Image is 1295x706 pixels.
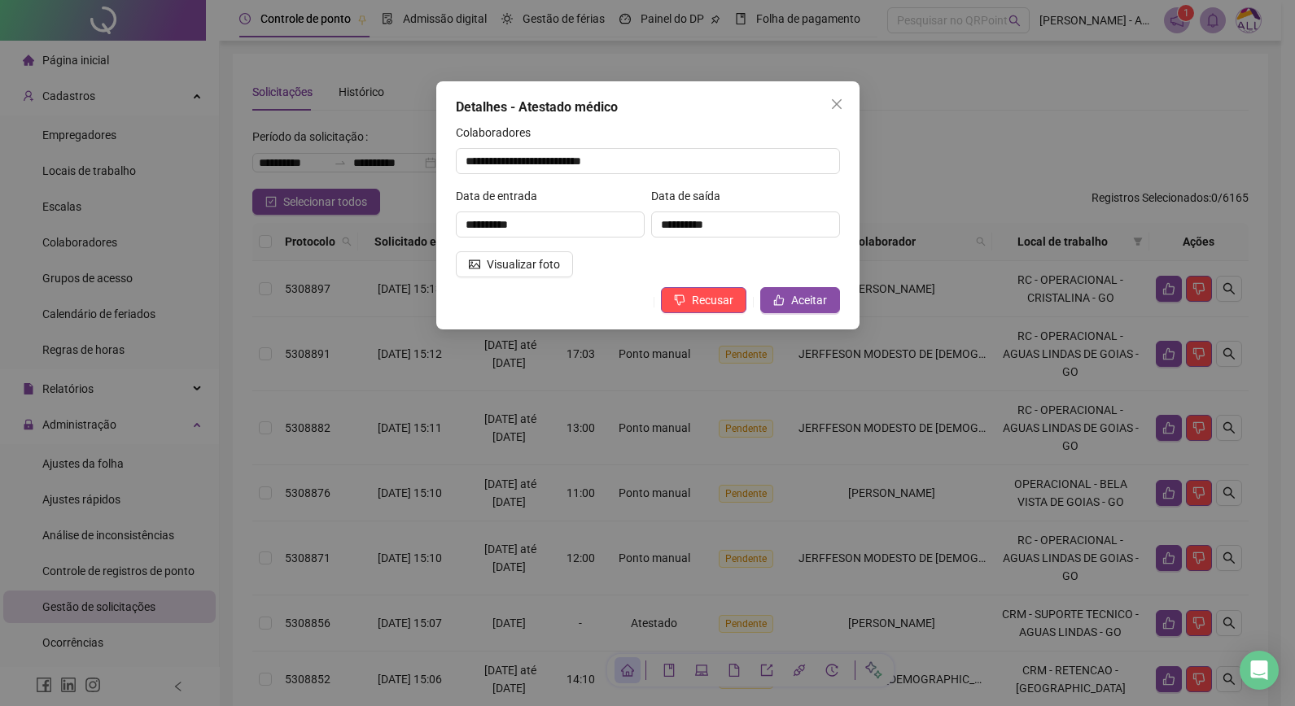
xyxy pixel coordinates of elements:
button: Recusar [661,287,746,313]
button: Aceitar [760,287,840,313]
div: Open Intercom Messenger [1240,651,1279,690]
span: picture [469,259,480,270]
button: Visualizar foto [456,251,573,277]
span: Recusar [692,291,733,309]
label: Data de entrada [456,187,548,205]
span: like [773,294,785,306]
span: Visualizar foto [487,255,560,273]
span: dislike [674,294,685,306]
span: Aceitar [791,291,827,309]
span: close [830,98,843,111]
button: Close [824,91,850,117]
label: Data de saída [651,187,731,205]
label: Colaboradores [456,124,541,142]
div: Detalhes - Atestado médico [456,98,840,117]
